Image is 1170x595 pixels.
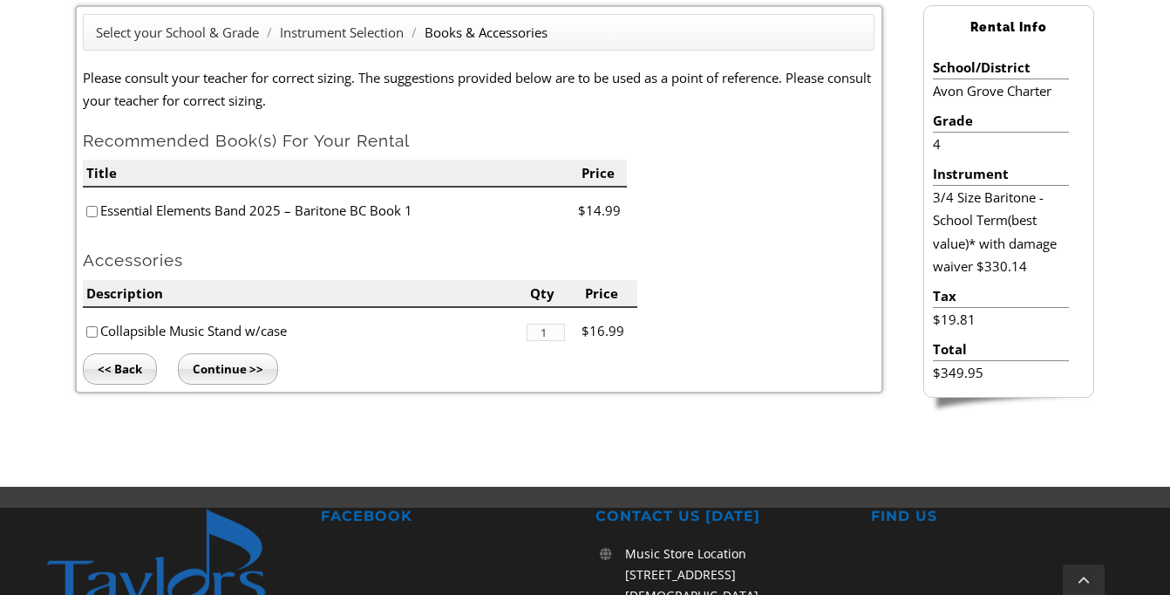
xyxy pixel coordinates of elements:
[83,353,157,385] input: << Back
[582,280,637,308] li: Price
[527,280,582,308] li: Qty
[178,353,278,385] input: Continue >>
[83,188,577,234] li: Essential Elements Band 2025 – Baritone BC Book 1
[582,308,637,354] li: $16.99
[923,398,1094,414] img: sidebar-footer.png
[933,133,1068,155] li: 4
[83,250,874,271] h2: Accessories
[83,160,577,188] li: Title
[933,56,1068,79] li: School/District
[407,24,421,41] span: /
[871,508,1125,526] h2: FIND US
[933,186,1068,277] li: 3/4 Size Baritone - School Term(best value)* with damage waiver $330.14
[578,188,628,234] li: $14.99
[83,280,526,308] li: Description
[262,24,276,41] span: /
[933,79,1068,102] li: Avon Grove Charter
[933,284,1068,308] li: Tax
[924,12,1093,43] h2: Rental Info
[595,508,849,526] h2: CONTACT US [DATE]
[933,162,1068,186] li: Instrument
[933,109,1068,133] li: Grade
[933,361,1068,384] li: $349.95
[425,21,548,44] li: Books & Accessories
[83,308,526,354] li: Collapsible Music Stand w/case
[96,24,259,41] a: Select your School & Grade
[933,308,1068,331] li: $19.81
[83,66,874,113] p: Please consult your teacher for correct sizing. The suggestions provided below are to be used as ...
[578,160,628,188] li: Price
[933,338,1068,361] li: Total
[280,24,404,41] a: Instrument Selection
[83,130,874,152] h2: Recommended Book(s) For Your Rental
[321,508,575,526] h2: FACEBOOK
